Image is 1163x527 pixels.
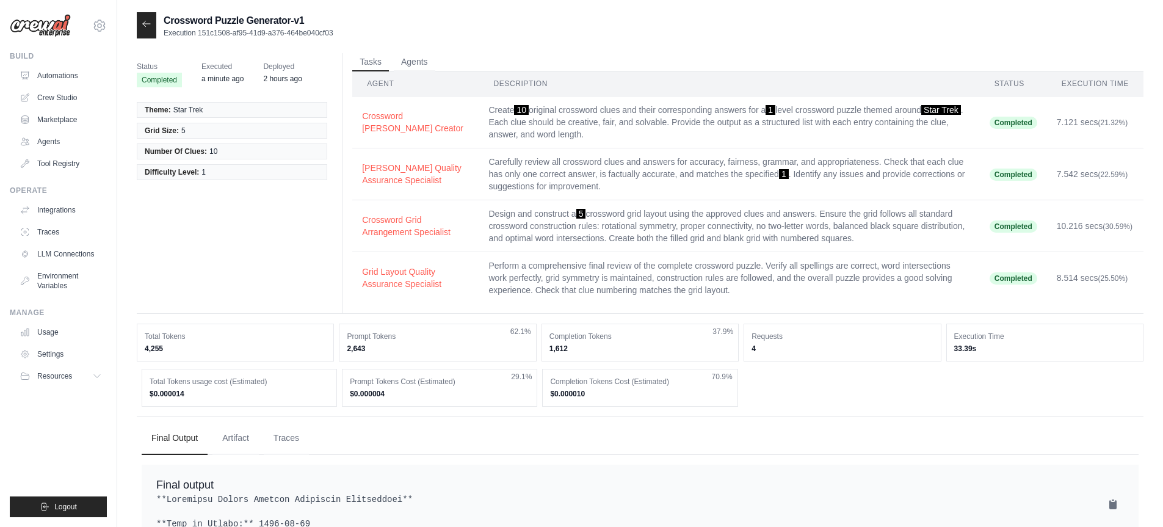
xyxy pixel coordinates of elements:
[15,366,107,386] button: Resources
[15,322,107,342] a: Usage
[137,60,182,73] span: Status
[201,75,244,83] time: September 1, 2025 at 16:44 CEST
[362,266,469,290] button: Grid Layout Quality Assurance Specialist
[150,389,329,399] dd: $0.000014
[10,308,107,318] div: Manage
[15,88,107,107] a: Crew Studio
[550,377,730,387] dt: Completion Tokens Cost (Estimated)
[549,344,731,354] dd: 1,612
[712,372,733,382] span: 70.9%
[1047,200,1143,252] td: 10.216 secs
[1047,252,1143,304] td: 8.514 secs
[362,214,469,238] button: Crossword Grid Arrangement Specialist
[164,13,333,28] h2: Crossword Puzzle Generator-v1
[201,60,244,73] span: Executed
[549,332,731,341] dt: Completion Tokens
[10,51,107,61] div: Build
[263,75,302,83] time: September 1, 2025 at 15:02 CEST
[15,266,107,296] a: Environment Variables
[156,479,214,491] span: Final output
[145,344,326,354] dd: 4,255
[712,327,733,336] span: 37.9%
[263,60,302,73] span: Deployed
[990,169,1037,181] span: Completed
[362,110,469,134] button: Crossword [PERSON_NAME] Creator
[479,252,979,304] td: Perform a comprehensive final review of the complete crossword puzzle. Verify all spellings are c...
[212,422,259,455] button: Artifact
[1098,170,1128,179] span: (22.59%)
[394,53,435,71] button: Agents
[10,496,107,517] button: Logout
[766,105,775,115] span: 1
[752,344,933,354] dd: 4
[350,377,529,387] dt: Prompt Tokens Cost (Estimated)
[1047,148,1143,200] td: 7.542 secs
[921,105,961,115] span: Star Trek
[779,169,789,179] span: 1
[15,66,107,85] a: Automations
[1098,274,1128,283] span: (25.50%)
[362,162,469,186] button: [PERSON_NAME] Quality Assurance Specialist
[576,209,586,219] span: 5
[142,422,208,455] button: Final Output
[954,332,1136,341] dt: Execution Time
[15,110,107,129] a: Marketplace
[145,332,326,341] dt: Total Tokens
[550,389,730,399] dd: $0.000010
[479,200,979,252] td: Design and construct a crossword grid layout using the approved clues and answers. Ensure the gri...
[514,105,529,115] span: 10
[15,344,107,364] a: Settings
[10,14,71,37] img: Logo
[350,389,529,399] dd: $0.000004
[352,71,479,96] th: Agent
[352,53,389,71] button: Tasks
[145,147,207,156] span: Number Of Clues:
[752,332,933,341] dt: Requests
[145,126,179,136] span: Grid Size:
[15,200,107,220] a: Integrations
[510,327,531,336] span: 62.1%
[54,502,77,512] span: Logout
[264,422,309,455] button: Traces
[145,167,199,177] span: Difficulty Level:
[990,272,1037,285] span: Completed
[173,105,203,115] span: Star Trek
[954,344,1136,354] dd: 33.39s
[1098,118,1128,127] span: (21.32%)
[15,222,107,242] a: Traces
[479,96,979,148] td: Create original crossword clues and their corresponding answers for a level crossword puzzle them...
[150,377,329,387] dt: Total Tokens usage cost (Estimated)
[1103,222,1132,231] span: (30.59%)
[479,71,979,96] th: Description
[137,73,182,87] span: Completed
[347,344,528,354] dd: 2,643
[479,148,979,200] td: Carefully review all crossword clues and answers for accuracy, fairness, grammar, and appropriate...
[990,220,1037,233] span: Completed
[145,105,171,115] span: Theme:
[209,147,217,156] span: 10
[511,372,532,382] span: 29.1%
[15,132,107,151] a: Agents
[15,154,107,173] a: Tool Registry
[37,371,72,381] span: Resources
[1047,71,1143,96] th: Execution Time
[201,167,206,177] span: 1
[990,117,1037,129] span: Completed
[1047,96,1143,148] td: 7.121 secs
[980,71,1047,96] th: Status
[181,126,186,136] span: 5
[15,244,107,264] a: LLM Connections
[347,332,528,341] dt: Prompt Tokens
[10,186,107,195] div: Operate
[164,28,333,38] p: Execution 151c1508-af95-41d9-a376-464be040cf03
